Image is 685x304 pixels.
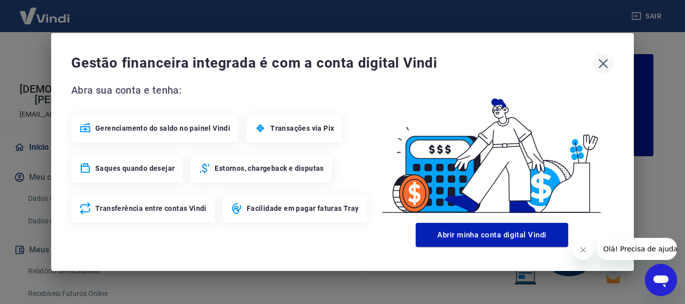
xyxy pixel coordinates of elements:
[215,163,323,173] span: Estornos, chargeback e disputas
[95,203,207,213] span: Transferência entre contas Vindi
[95,163,175,173] span: Saques quando desejar
[573,240,593,260] iframe: Fechar mensagem
[416,223,568,247] button: Abrir minha conta digital Vindi
[95,123,230,133] span: Gerenciamento do saldo no painel Vindi
[270,123,334,133] span: Transações via Pix
[6,7,84,15] span: Olá! Precisa de ajuda?
[71,82,370,98] span: Abra sua conta e tenha:
[645,264,677,296] iframe: Botão para abrir a janela de mensagens
[370,82,614,219] img: Good Billing
[71,53,593,73] span: Gestão financeira integrada é com a conta digital Vindi
[597,238,677,260] iframe: Mensagem da empresa
[247,203,359,213] span: Facilidade em pagar faturas Tray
